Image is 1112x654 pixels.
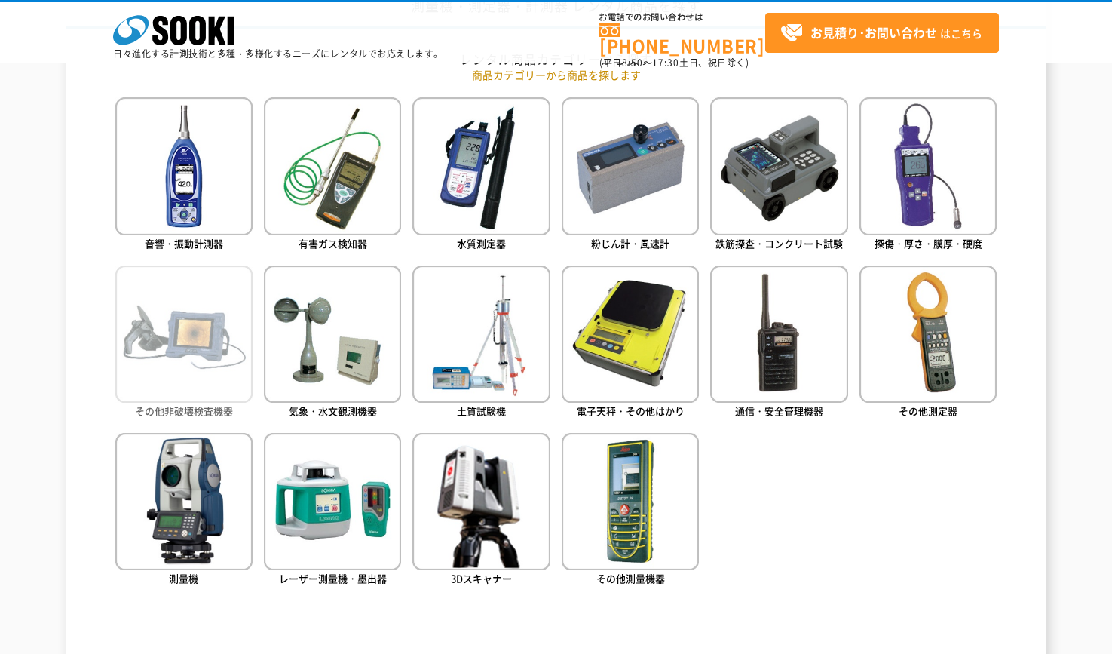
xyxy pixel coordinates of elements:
[115,67,997,83] p: 商品カテゴリーから商品を探します
[562,433,699,570] img: その他測量機器
[113,49,443,58] p: 日々進化する計測技術と多種・多様化するニーズにレンタルでお応えします。
[596,571,665,585] span: その他測量機器
[264,97,401,235] img: 有害ガス検知器
[859,266,997,403] img: その他測定器
[412,433,550,589] a: 3Dスキャナー
[289,404,377,418] span: 気象・水文観測機器
[652,56,679,69] span: 17:30
[859,97,997,253] a: 探傷・厚さ・膜厚・硬度
[599,13,765,22] span: お電話でのお問い合わせは
[115,266,253,422] a: その他非破壊検査機器
[457,236,506,250] span: 水質測定器
[715,236,843,250] span: 鉄筋探査・コンクリート試験
[115,433,253,570] img: 測量機
[412,266,550,422] a: 土質試験機
[299,236,367,250] span: 有害ガス検知器
[412,266,550,403] img: 土質試験機
[859,97,997,235] img: 探傷・厚さ・膜厚・硬度
[810,23,937,41] strong: お見積り･お問い合わせ
[599,56,749,69] span: (平日 ～ 土日、祝日除く)
[765,13,999,53] a: お見積り･お問い合わせはこちら
[562,97,699,253] a: 粉じん計・風速計
[115,97,253,253] a: 音響・振動計測器
[710,97,847,235] img: 鉄筋探査・コンクリート試験
[735,404,823,418] span: 通信・安全管理機器
[899,404,957,418] span: その他測定器
[115,433,253,589] a: 測量機
[599,23,765,54] a: [PHONE_NUMBER]
[115,266,253,403] img: その他非破壊検査機器
[562,97,699,235] img: 粉じん計・風速計
[115,97,253,235] img: 音響・振動計測器
[875,236,982,250] span: 探傷・厚さ・膜厚・硬度
[562,433,699,589] a: その他測量機器
[264,97,401,253] a: 有害ガス検知器
[135,404,233,418] span: その他非破壊検査機器
[562,266,699,422] a: 電子天秤・その他はかり
[710,266,847,422] a: 通信・安全管理機器
[622,56,643,69] span: 8:50
[169,571,198,585] span: 測量機
[412,97,550,253] a: 水質測定器
[780,22,982,45] span: はこちら
[859,266,997,422] a: その他測定器
[264,266,401,422] a: 気象・水文観測機器
[710,266,847,403] img: 通信・安全管理機器
[145,236,223,250] span: 音響・振動計測器
[457,404,506,418] span: 土質試験機
[279,571,387,585] span: レーザー測量機・墨出器
[577,404,685,418] span: 電子天秤・その他はかり
[412,433,550,570] img: 3Dスキャナー
[264,433,401,589] a: レーザー測量機・墨出器
[562,266,699,403] img: 電子天秤・その他はかり
[264,433,401,570] img: レーザー測量機・墨出器
[451,571,512,585] span: 3Dスキャナー
[264,266,401,403] img: 気象・水文観測機器
[710,97,847,253] a: 鉄筋探査・コンクリート試験
[412,97,550,235] img: 水質測定器
[591,236,669,250] span: 粉じん計・風速計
